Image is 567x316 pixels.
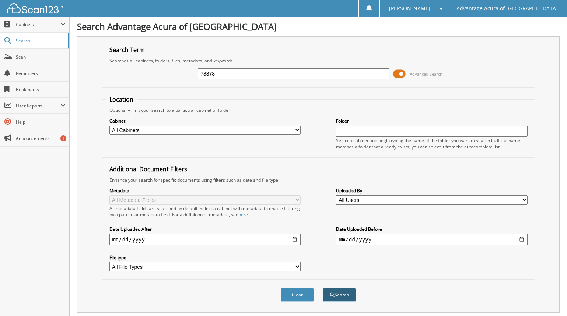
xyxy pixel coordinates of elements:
[410,71,442,77] span: Advanced Search
[16,119,66,125] span: Help
[16,70,66,76] span: Reminders
[16,21,60,28] span: Cabinets
[336,234,528,245] input: end
[16,38,64,44] span: Search
[336,226,528,232] label: Date Uploaded Before
[109,188,301,194] label: Metadata
[109,254,301,261] label: File type
[106,46,148,54] legend: Search Term
[16,135,66,141] span: Announcements
[323,288,356,302] button: Search
[106,58,531,64] div: Searches all cabinets, folders, files, metadata, and keywords
[336,137,528,150] div: Select a cabinet and begin typing the name of the folder you want to search in. If the name match...
[109,234,301,245] input: start
[16,86,66,93] span: Bookmarks
[109,205,301,218] div: All metadata fields are searched by default. Select a cabinet with metadata to enable filtering b...
[16,54,66,60] span: Scan
[106,107,531,113] div: Optionally limit your search to a particular cabinet or folder
[60,135,66,141] div: 1
[530,281,567,316] iframe: Chat Widget
[336,188,528,194] label: Uploaded By
[238,212,248,218] a: here
[7,3,63,13] img: scan123-logo-white.svg
[281,288,314,302] button: Clear
[77,20,560,32] h1: Search Advantage Acura of [GEOGRAPHIC_DATA]
[336,118,528,124] label: Folder
[109,118,301,124] label: Cabinet
[106,95,137,103] legend: Location
[106,177,531,183] div: Enhance your search for specific documents using filters such as date and file type.
[106,165,191,173] legend: Additional Document Filters
[109,226,301,232] label: Date Uploaded After
[16,103,60,109] span: User Reports
[389,6,430,11] span: [PERSON_NAME]
[456,6,558,11] span: Advantage Acura of [GEOGRAPHIC_DATA]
